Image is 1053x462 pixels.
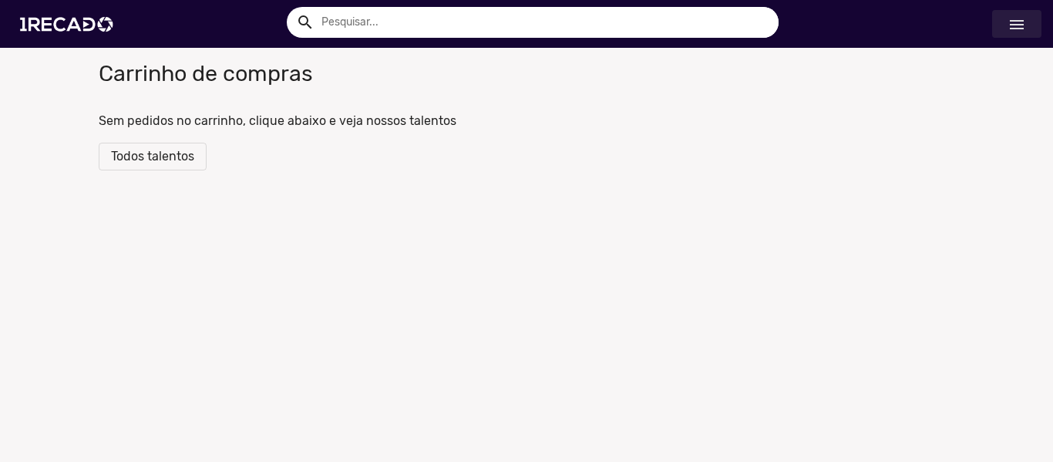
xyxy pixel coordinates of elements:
h2: Carrinho de compras [99,48,954,87]
mat-icon: Início [1008,15,1026,34]
button: Example home icon [291,8,318,35]
p: Sem pedidos no carrinho, clique abaixo e veja nossos talentos [99,112,954,130]
input: Pesquisar... [310,7,779,38]
mat-icon: Example home icon [296,13,315,32]
button: Todos talentos [99,143,207,170]
span: Todos talentos [111,149,194,164]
